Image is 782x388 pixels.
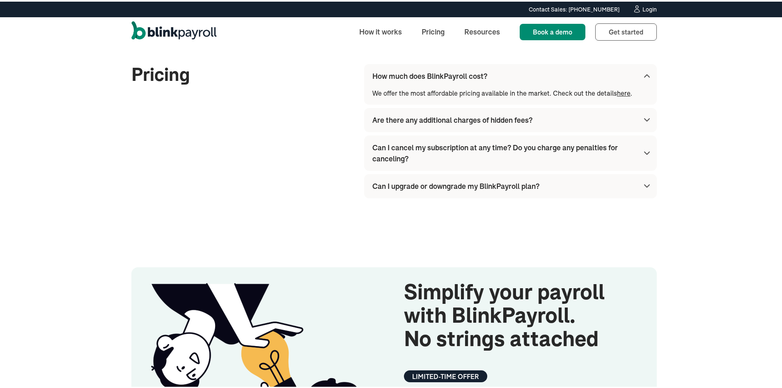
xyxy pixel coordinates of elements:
[617,87,631,96] a: here
[131,62,318,84] h2: Pricing
[404,369,487,381] div: LIMITED-TIME OFFER
[533,26,572,34] span: Book a demo
[633,3,657,12] a: Login
[372,113,532,124] div: Are there any additional charges of hidden fees?
[458,21,507,39] a: Resources
[353,21,408,39] a: How it works
[595,22,657,39] a: Get started
[415,21,451,39] a: Pricing
[642,5,657,11] div: Login
[372,179,539,190] div: Can I upgrade or downgrade my BlinkPayroll plan?
[372,140,635,163] div: Can I cancel my subscription at any time? Do you charge any penalties for canceling?
[404,279,637,349] div: Simplify your payroll with BlinkPayroll. No strings attached
[520,22,585,39] a: Book a demo
[529,4,619,12] div: Contact Sales: [PHONE_NUMBER]
[372,69,487,80] div: How much does BlinkPayroll cost?
[372,87,652,96] p: We offer the most affordable pricing available in the market. Check out the details .
[609,26,643,34] span: Get started
[131,20,217,41] a: home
